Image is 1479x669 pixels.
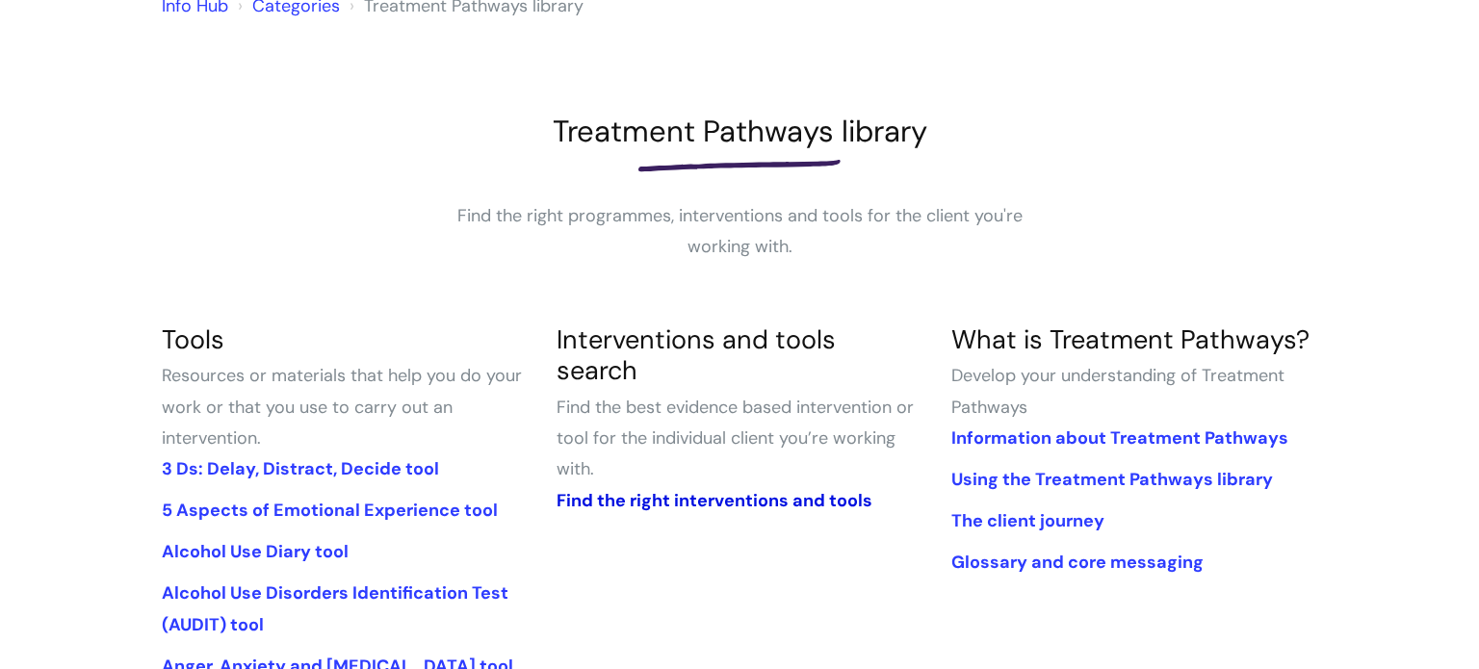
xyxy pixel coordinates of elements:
[951,468,1273,491] a: Using the Treatment Pathways library
[162,114,1317,149] h1: Treatment Pathways library
[951,426,1288,450] a: Information about Treatment Pathways
[951,322,1310,356] a: What is Treatment Pathways?
[557,489,872,512] a: Find the right interventions and tools
[162,499,498,522] a: 5 Aspects of Emotional Experience tool
[557,396,914,481] span: Find the best evidence based intervention or tool for the individual client you’re working with.
[162,581,508,635] a: Alcohol Use Disorders Identification Test (AUDIT) tool
[162,364,522,450] span: Resources or materials that help you do your work or that you use to carry out an intervention.
[557,322,836,387] a: Interventions and tools search
[951,364,1284,418] span: Develop your understanding of Treatment Pathways
[162,540,349,563] a: Alcohol Use Diary tool
[951,509,1104,532] a: The client journey
[951,551,1204,574] a: Glossary and core messaging
[162,322,224,356] a: Tools
[162,457,439,480] a: 3 Ds: Delay, Distract, Decide tool
[451,200,1028,263] p: Find the right programmes, interventions and tools for the client you're working with.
